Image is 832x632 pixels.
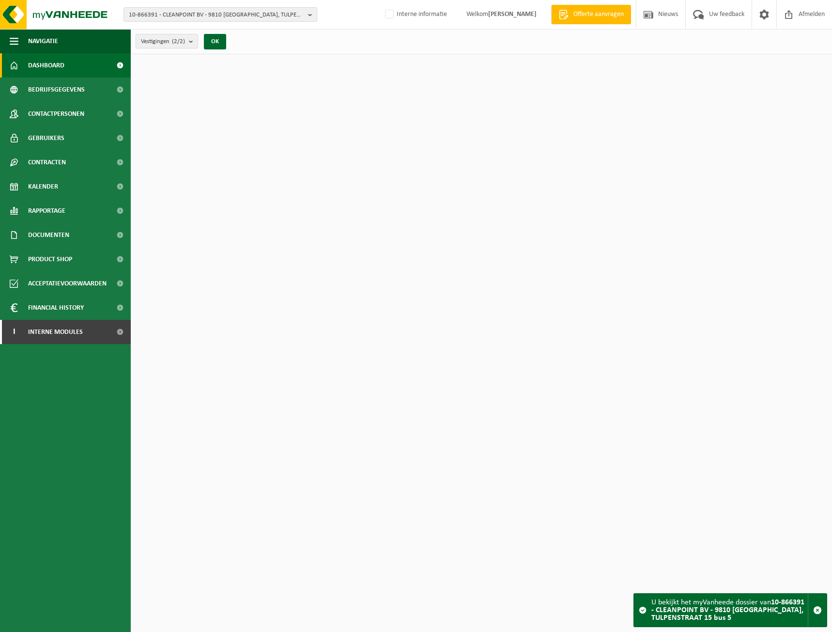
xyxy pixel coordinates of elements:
[28,174,58,199] span: Kalender
[28,53,64,78] span: Dashboard
[551,5,631,24] a: Offerte aanvragen
[172,38,185,45] count: (2/2)
[651,599,804,622] strong: 10-866391 - CLEANPOINT BV - 9810 [GEOGRAPHIC_DATA], TULPENSTRAAT 15 bus 5
[141,34,185,49] span: Vestigingen
[28,320,83,344] span: Interne modules
[28,247,72,271] span: Product Shop
[571,10,626,19] span: Offerte aanvragen
[28,271,107,296] span: Acceptatievoorwaarden
[28,78,85,102] span: Bedrijfsgegevens
[488,11,537,18] strong: [PERSON_NAME]
[383,7,447,22] label: Interne informatie
[136,34,198,48] button: Vestigingen(2/2)
[651,594,808,627] div: U bekijkt het myVanheede dossier van
[204,34,226,49] button: OK
[28,199,65,223] span: Rapportage
[28,150,66,174] span: Contracten
[28,126,64,150] span: Gebruikers
[28,223,69,247] span: Documenten
[123,7,317,22] button: 10-866391 - CLEANPOINT BV - 9810 [GEOGRAPHIC_DATA], TULPENSTRAAT 15 bus 5
[28,29,58,53] span: Navigatie
[10,320,18,344] span: I
[28,296,84,320] span: Financial History
[28,102,84,126] span: Contactpersonen
[129,8,304,22] span: 10-866391 - CLEANPOINT BV - 9810 [GEOGRAPHIC_DATA], TULPENSTRAAT 15 bus 5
